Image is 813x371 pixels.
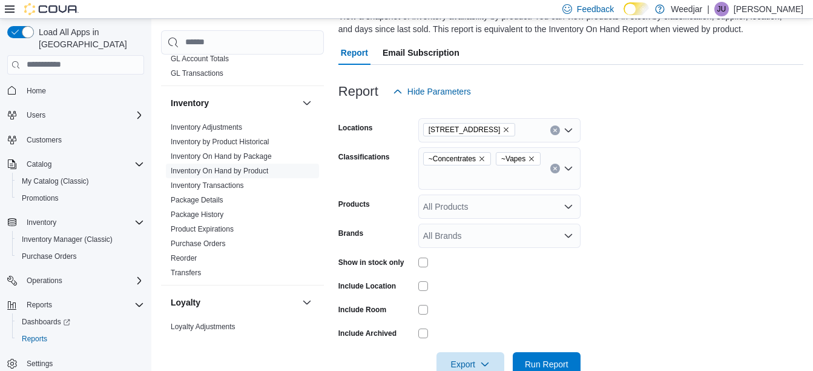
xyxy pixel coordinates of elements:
[338,258,404,267] label: Show in stock only
[388,79,476,104] button: Hide Parameters
[341,41,368,65] span: Report
[161,120,324,285] div: Inventory
[22,193,59,203] span: Promotions
[171,137,269,147] span: Inventory by Product Historical
[423,123,516,136] span: 1127b Broadview Ave
[2,131,149,149] button: Customers
[496,152,541,165] span: ~Vapes
[12,313,149,330] a: Dashboards
[171,152,272,161] span: Inventory On Hand by Package
[171,152,272,161] a: Inventory On Hand by Package
[338,229,363,238] label: Brands
[2,214,149,231] button: Inventory
[338,123,373,133] label: Locations
[429,153,476,165] span: ~Concentrates
[171,69,223,78] span: GL Transactions
[2,82,149,99] button: Home
[717,2,726,16] span: JU
[12,248,149,265] button: Purchase Orders
[338,305,386,315] label: Include Room
[12,231,149,248] button: Inventory Manager (Classic)
[338,10,797,36] div: View a snapshot of inventory availability by product. You can view products in stock by classific...
[171,322,235,332] span: Loyalty Adjustments
[338,84,378,99] h3: Report
[22,334,47,344] span: Reports
[171,181,244,190] a: Inventory Transactions
[707,2,709,16] p: |
[27,110,45,120] span: Users
[22,317,70,327] span: Dashboards
[22,157,56,172] button: Catalog
[171,210,223,219] a: Package History
[171,254,197,262] a: Reorder
[2,156,149,173] button: Catalog
[550,125,560,135] button: Clear input
[17,315,75,329] a: Dashboards
[338,199,370,209] label: Products
[17,249,82,264] a: Purchase Orders
[34,26,144,50] span: Load All Apps in [GEOGRAPHIC_DATA]
[564,125,573,135] button: Open list of options
[22,176,89,186] span: My Catalog (Classic)
[171,181,244,190] span: Inventory Transactions
[171,224,234,234] span: Product Expirations
[171,296,297,309] button: Loyalty
[300,295,314,310] button: Loyalty
[17,174,144,189] span: My Catalog (Classic)
[161,319,324,353] div: Loyalty
[2,272,149,289] button: Operations
[407,85,471,98] span: Hide Parameters
[171,122,242,132] span: Inventory Adjustments
[338,329,397,338] label: Include Archived
[171,97,297,109] button: Inventory
[624,2,649,15] input: Dark Mode
[17,332,52,346] a: Reports
[383,41,459,65] span: Email Subscription
[17,191,144,206] span: Promotions
[171,55,229,63] a: GL Account Totals
[22,356,58,371] a: Settings
[564,231,573,241] button: Open list of options
[27,86,46,96] span: Home
[22,215,144,230] span: Inventory
[501,153,525,165] span: ~Vapes
[27,135,62,145] span: Customers
[564,164,573,173] button: Open list of options
[338,152,390,162] label: Classifications
[12,330,149,347] button: Reports
[734,2,803,16] p: [PERSON_NAME]
[338,281,396,291] label: Include Location
[671,2,702,16] p: Weedjar
[525,358,568,370] span: Run Report
[577,3,614,15] span: Feedback
[22,356,144,371] span: Settings
[22,215,61,230] button: Inventory
[22,132,144,147] span: Customers
[171,196,223,204] a: Package Details
[17,174,94,189] a: My Catalog (Classic)
[22,252,77,261] span: Purchase Orders
[22,108,50,122] button: Users
[22,84,51,98] a: Home
[22,133,67,147] a: Customers
[550,164,560,173] button: Clear input
[22,235,113,244] span: Inventory Manager (Classic)
[423,152,491,165] span: ~Concentrates
[171,167,268,175] a: Inventory On Hand by Product
[22,83,144,98] span: Home
[171,268,201,278] span: Transfers
[17,315,144,329] span: Dashboards
[429,124,501,136] span: [STREET_ADDRESS]
[171,210,223,219] span: Package History
[171,123,242,132] a: Inventory Adjustments
[22,108,144,122] span: Users
[17,191,64,206] a: Promotions
[22,298,57,312] button: Reports
[478,155,485,162] button: Remove ~Concentrates from selection in this group
[564,202,573,212] button: Open list of options
[17,232,117,247] a: Inventory Manager (Classic)
[24,3,79,15] img: Cova
[171,54,229,64] span: GL Account Totals
[171,138,269,146] a: Inventory by Product Historical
